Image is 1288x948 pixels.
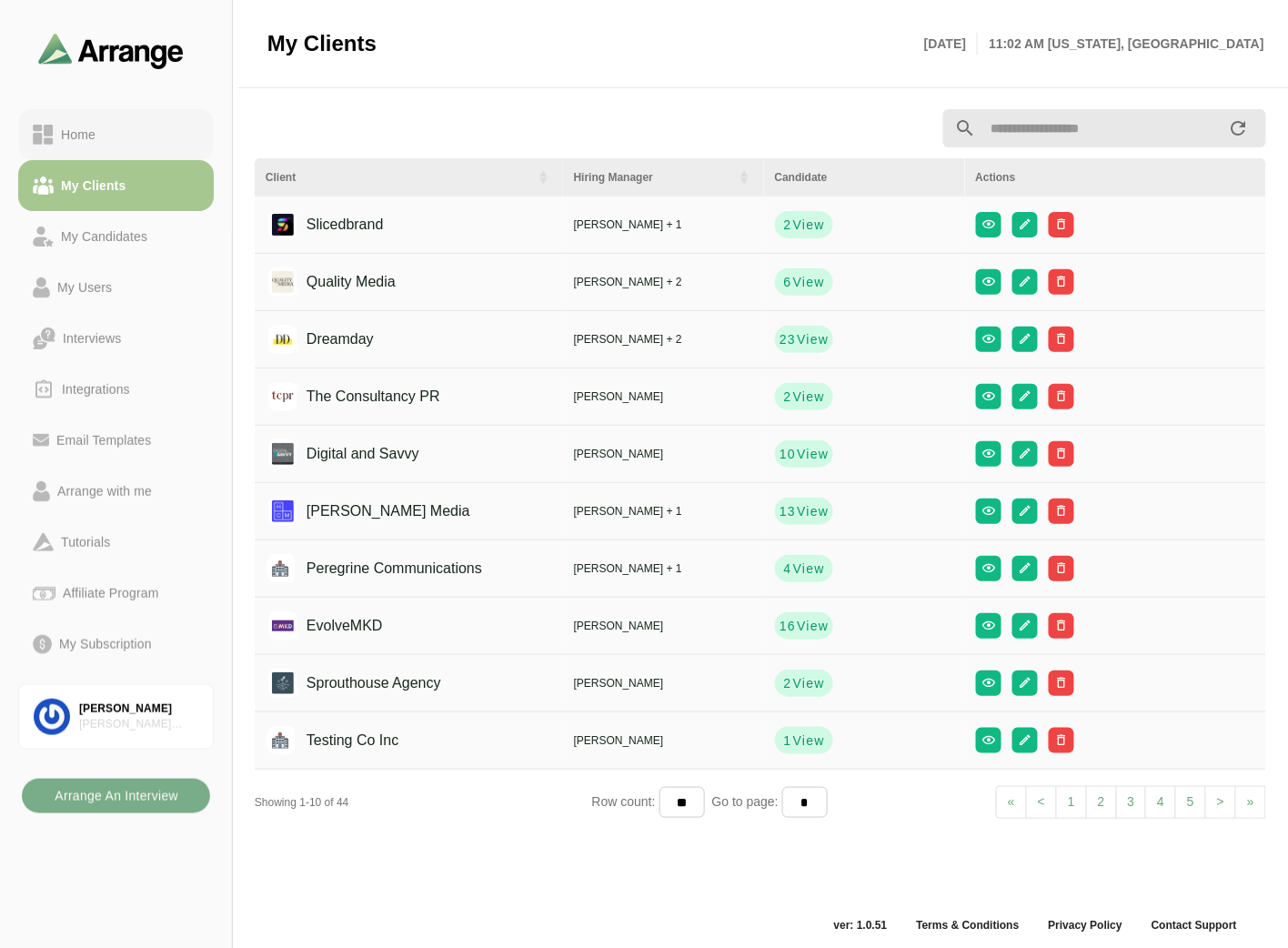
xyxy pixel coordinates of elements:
button: 1View [775,727,833,754]
a: 5 [1175,786,1206,819]
div: [PERSON_NAME] Media [278,494,470,529]
div: Integrations [55,378,137,400]
a: Privacy Policy [1034,918,1137,933]
a: 4 [1145,786,1176,819]
div: My Clients [54,175,133,197]
a: Integrations [18,364,214,415]
img: 1631367050045.jpg [268,439,297,469]
img: tcpr.jpeg [268,382,297,411]
div: Sprouthouse Agency [278,666,441,701]
span: View [792,273,825,291]
div: [PERSON_NAME] + 2 [574,331,753,348]
button: 2View [775,670,833,697]
button: 4View [775,555,833,582]
strong: 16 [779,617,796,635]
div: My Subscription [52,633,159,655]
a: Next [1235,786,1266,819]
div: [PERSON_NAME] [574,388,753,405]
span: Row count: [592,794,659,809]
p: [DATE] [924,33,978,55]
div: Actions [976,169,1255,186]
img: placeholder logo [266,726,295,755]
strong: 1 [782,731,791,750]
strong: 2 [782,388,791,406]
div: Interviews [55,328,128,349]
a: 3 [1116,786,1147,819]
a: Next [1205,786,1236,819]
img: dreamdayla_logo.jpg [268,325,297,354]
div: [PERSON_NAME] + 1 [574,560,753,577]
span: View [792,731,825,750]
div: Slicedbrand [278,207,384,242]
span: ver: 1.0.51 [820,918,902,933]
a: My Candidates [18,211,214,262]
div: Tutorials [54,531,117,553]
div: [PERSON_NAME] [574,618,753,634]
a: My Clients [18,160,214,211]
div: [PERSON_NAME] + 1 [574,503,753,519]
a: Interviews [18,313,214,364]
button: 16View [775,612,833,640]
div: EvolveMKD [278,609,383,643]
div: Email Templates [49,429,158,451]
i: appended action [1228,117,1250,139]
div: The Consultancy PR [278,379,440,414]
img: sprouthouseagency_logo.jpg [268,669,297,698]
div: Arrange with me [50,480,159,502]
button: 10View [775,440,833,468]
div: My Candidates [54,226,155,247]
span: » [1247,794,1254,809]
div: Showing 1-10 of 44 [255,794,592,811]
a: Home [18,109,214,160]
a: Contact Support [1137,918,1252,933]
button: 6View [775,268,833,296]
button: 2View [775,383,833,410]
strong: 2 [782,674,791,692]
button: 2View [775,211,833,238]
strong: 10 [779,445,796,463]
span: View [796,502,829,520]
span: Go to page: [705,794,782,809]
b: Arrange An Interview [54,779,178,813]
div: Home [54,124,103,146]
span: View [796,445,829,463]
span: View [792,388,825,406]
div: [PERSON_NAME] [574,732,753,749]
strong: 23 [779,330,796,348]
span: View [796,330,829,348]
a: Arrange with me [18,466,214,517]
div: Peregrine Communications [278,551,482,586]
div: Quality Media [278,265,396,299]
div: Testing Co Inc [278,723,398,758]
div: [PERSON_NAME] [574,446,753,462]
img: quality_media_logo.jpg [268,267,297,297]
button: Arrange An Interview [22,779,210,813]
img: hannah_cranston_media_logo.jpg [268,497,297,526]
div: Digital and Savvy [278,437,419,471]
span: My Clients [267,30,377,57]
a: Email Templates [18,415,214,466]
div: Client [266,169,525,186]
a: Affiliate Program [18,568,214,619]
div: Candidate [775,169,954,186]
a: [PERSON_NAME][PERSON_NAME] Associates [18,684,214,750]
div: Hiring Manager [574,169,726,186]
button: 23View [775,326,833,353]
div: My Users [50,277,119,298]
span: > [1217,794,1224,809]
div: [PERSON_NAME] Associates [79,717,198,732]
p: 11:02 AM [US_STATE], [GEOGRAPHIC_DATA] [978,33,1264,55]
img: placeholder logo [266,554,295,583]
img: arrangeai-name-small-logo.4d2b8aee.svg [38,33,184,68]
a: Tutorials [18,517,214,568]
a: My Users [18,262,214,313]
span: View [796,617,829,635]
span: View [792,674,825,692]
div: [PERSON_NAME] + 2 [574,274,753,290]
div: [PERSON_NAME] [79,701,198,717]
img: slicedbrand_logo.jpg [268,210,297,239]
strong: 4 [782,560,791,578]
a: Terms & Conditions [901,918,1033,933]
a: My Subscription [18,619,214,670]
div: [PERSON_NAME] + 1 [574,217,753,233]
